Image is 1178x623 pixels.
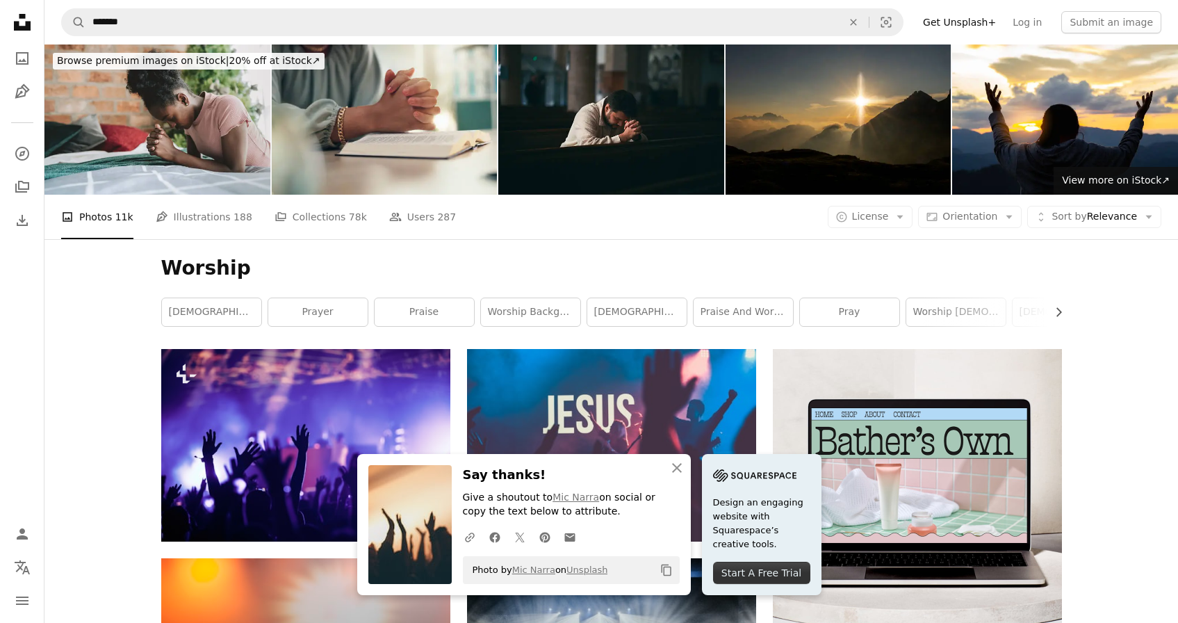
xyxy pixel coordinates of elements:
[869,9,903,35] button: Visual search
[44,44,270,195] img: Child kneeling praying in the room
[156,195,252,239] a: Illustrations 188
[161,256,1062,281] h1: Worship
[481,298,580,326] a: worship background
[1004,11,1050,33] a: Log in
[852,211,889,222] span: License
[713,562,810,584] div: Start A Free Trial
[162,298,261,326] a: [DEMOGRAPHIC_DATA]
[8,207,36,234] a: Download History
[918,206,1022,228] button: Orientation
[463,465,680,485] h3: Say thanks!
[507,523,532,551] a: Share on Twitter
[828,206,913,228] button: License
[8,78,36,106] a: Illustrations
[800,298,899,326] a: pray
[566,565,607,575] a: Unsplash
[838,9,869,35] button: Clear
[1052,210,1137,224] span: Relevance
[713,496,810,551] span: Design an engaging website with Squarespace’s creative tools.
[1013,298,1112,326] a: [DEMOGRAPHIC_DATA] worship
[463,491,680,519] p: Give a shoutout to on social or copy the text below to attribute.
[498,44,724,195] img: Young man sitting on the pews of the dark church, profile portrait in a religious interior
[655,558,678,582] button: Copy to clipboard
[466,559,608,581] span: Photo by on
[44,44,333,78] a: Browse premium images on iStock|20% off at iStock↗
[942,211,997,222] span: Orientation
[53,53,325,70] div: 20% off at iStock ↗
[8,587,36,615] button: Menu
[62,9,85,35] button: Search Unsplash
[349,209,367,225] span: 78k
[713,465,796,486] img: file-1705255347840-230a6ab5bca9image
[61,8,903,36] form: Find visuals sitewide
[268,298,368,326] a: prayer
[8,520,36,548] a: Log in / Sign up
[272,44,498,195] img: Hands, prayer and bible for religion in home with worship, peace and reading for spiritual guide....
[161,349,450,542] img: Cheering crowd with hands in air enjoying at music festival
[8,44,36,72] a: Photos
[234,209,252,225] span: 188
[389,195,456,239] a: Users 287
[1027,206,1161,228] button: Sort byRelevance
[482,523,507,551] a: Share on Facebook
[532,523,557,551] a: Share on Pinterest
[375,298,474,326] a: praise
[512,565,555,575] a: Mic Narra
[702,454,821,595] a: Design an engaging website with Squarespace’s creative tools.Start A Free Trial
[57,55,229,66] span: Browse premium images on iStock |
[952,44,1178,195] img: Close up christians hands pray to God with spiritual faith on holy bible in catholic church relig...
[1052,211,1086,222] span: Sort by
[437,209,456,225] span: 287
[1054,167,1178,195] a: View more on iStock↗
[161,439,450,451] a: Cheering crowd with hands in air enjoying at music festival
[8,173,36,201] a: Collections
[557,523,582,551] a: Share over email
[726,44,951,195] img: Cross on hill
[906,298,1006,326] a: worship [DEMOGRAPHIC_DATA]
[467,349,756,542] img: religious concert performed by a band on stage
[1062,175,1170,186] span: View more on iStock ↗
[1046,298,1062,326] button: scroll list to the right
[8,140,36,168] a: Explore
[467,439,756,451] a: religious concert performed by a band on stage
[553,492,599,503] a: Mic Narra
[275,195,367,239] a: Collections 78k
[587,298,687,326] a: [DEMOGRAPHIC_DATA]
[1061,11,1161,33] button: Submit an image
[8,553,36,581] button: Language
[694,298,793,326] a: praise and worship
[915,11,1004,33] a: Get Unsplash+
